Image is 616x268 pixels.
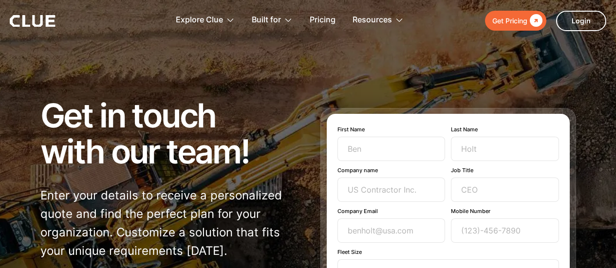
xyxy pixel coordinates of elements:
div: Resources [353,5,392,36]
a: Get Pricing [485,11,546,31]
a: Pricing [310,5,336,36]
input: benholt@usa.com [337,218,446,243]
input: Holt [451,137,559,161]
a: Login [556,11,606,31]
label: Company name [337,167,446,174]
div: Built for [252,5,293,36]
input: (123)-456-7890 [451,218,559,243]
div: Explore Clue [176,5,223,36]
label: Mobile Number [451,208,559,214]
label: Company Email [337,208,446,214]
label: Last Name [451,126,559,133]
label: First Name [337,126,446,133]
label: Job Title [451,167,559,174]
div: Get Pricing [492,15,527,27]
div:  [527,15,542,27]
input: US Contractor Inc. [337,178,446,202]
p: Enter your details to receive a personalized quote and find the perfect plan for your organizatio... [40,186,296,260]
div: Explore Clue [176,5,235,36]
input: Ben [337,137,446,161]
input: CEO [451,178,559,202]
div: Built for [252,5,281,36]
label: Fleet Size [337,249,559,255]
h1: Get in touch with our team! [40,97,296,169]
div: Resources [353,5,404,36]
